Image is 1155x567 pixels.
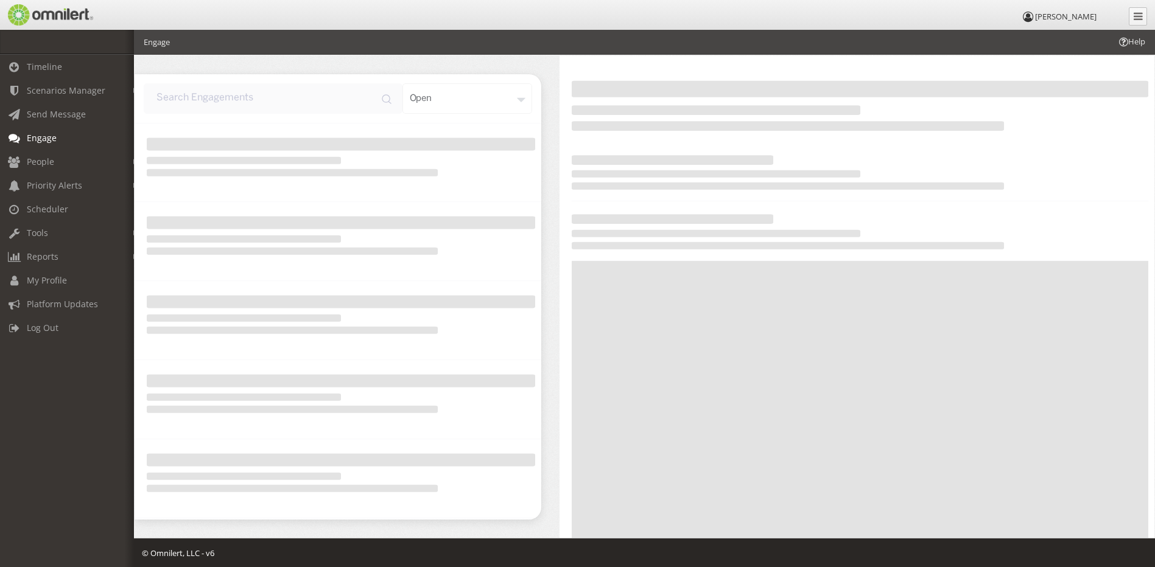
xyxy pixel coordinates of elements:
span: People [27,156,54,167]
span: My Profile [27,274,67,286]
span: Platform Updates [27,298,98,310]
span: Reports [27,251,58,262]
span: Engage [27,132,57,144]
span: Log Out [27,322,58,333]
span: Tools [27,227,48,238]
span: Scheduler [27,203,68,215]
a: Collapse Menu [1129,7,1147,26]
input: input [144,83,402,114]
li: Engage [144,37,170,48]
img: Omnilert [6,4,93,26]
span: [PERSON_NAME] [1035,11,1097,22]
span: Scenarios Manager [27,85,105,96]
span: © Omnilert, LLC - v6 [142,548,214,558]
div: open [402,83,532,114]
span: Priority Alerts [27,179,82,191]
span: Send Message [27,108,86,120]
span: Timeline [27,61,62,72]
span: Help [1117,36,1145,47]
